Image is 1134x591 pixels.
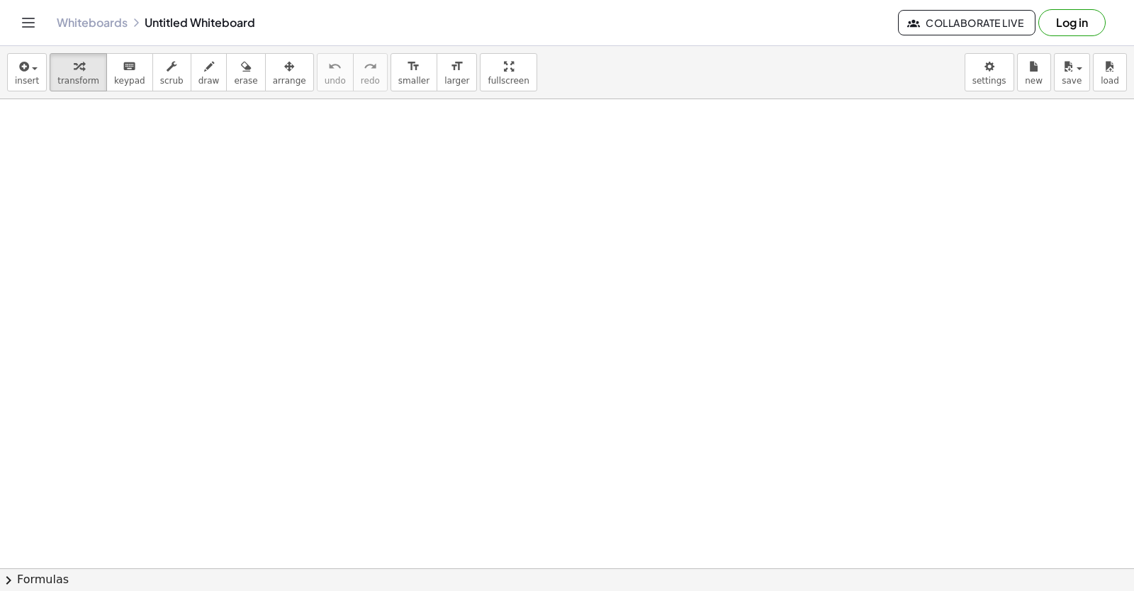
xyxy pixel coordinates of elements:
[437,53,477,91] button: format_sizelarger
[265,53,314,91] button: arrange
[910,16,1023,29] span: Collaborate Live
[328,58,342,75] i: undo
[353,53,388,91] button: redoredo
[407,58,420,75] i: format_size
[114,76,145,86] span: keypad
[57,76,99,86] span: transform
[50,53,107,91] button: transform
[226,53,265,91] button: erase
[234,76,257,86] span: erase
[1101,76,1119,86] span: load
[1062,76,1082,86] span: save
[364,58,377,75] i: redo
[160,76,184,86] span: scrub
[1054,53,1090,91] button: save
[198,76,220,86] span: draw
[191,53,228,91] button: draw
[325,76,346,86] span: undo
[317,53,354,91] button: undoundo
[1093,53,1127,91] button: load
[1038,9,1106,36] button: Log in
[7,53,47,91] button: insert
[450,58,464,75] i: format_size
[391,53,437,91] button: format_sizesmaller
[15,76,39,86] span: insert
[398,76,430,86] span: smaller
[17,11,40,34] button: Toggle navigation
[898,10,1035,35] button: Collaborate Live
[444,76,469,86] span: larger
[152,53,191,91] button: scrub
[1025,76,1043,86] span: new
[273,76,306,86] span: arrange
[965,53,1014,91] button: settings
[361,76,380,86] span: redo
[106,53,153,91] button: keyboardkeypad
[57,16,128,30] a: Whiteboards
[123,58,136,75] i: keyboard
[972,76,1006,86] span: settings
[1017,53,1051,91] button: new
[488,76,529,86] span: fullscreen
[480,53,537,91] button: fullscreen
